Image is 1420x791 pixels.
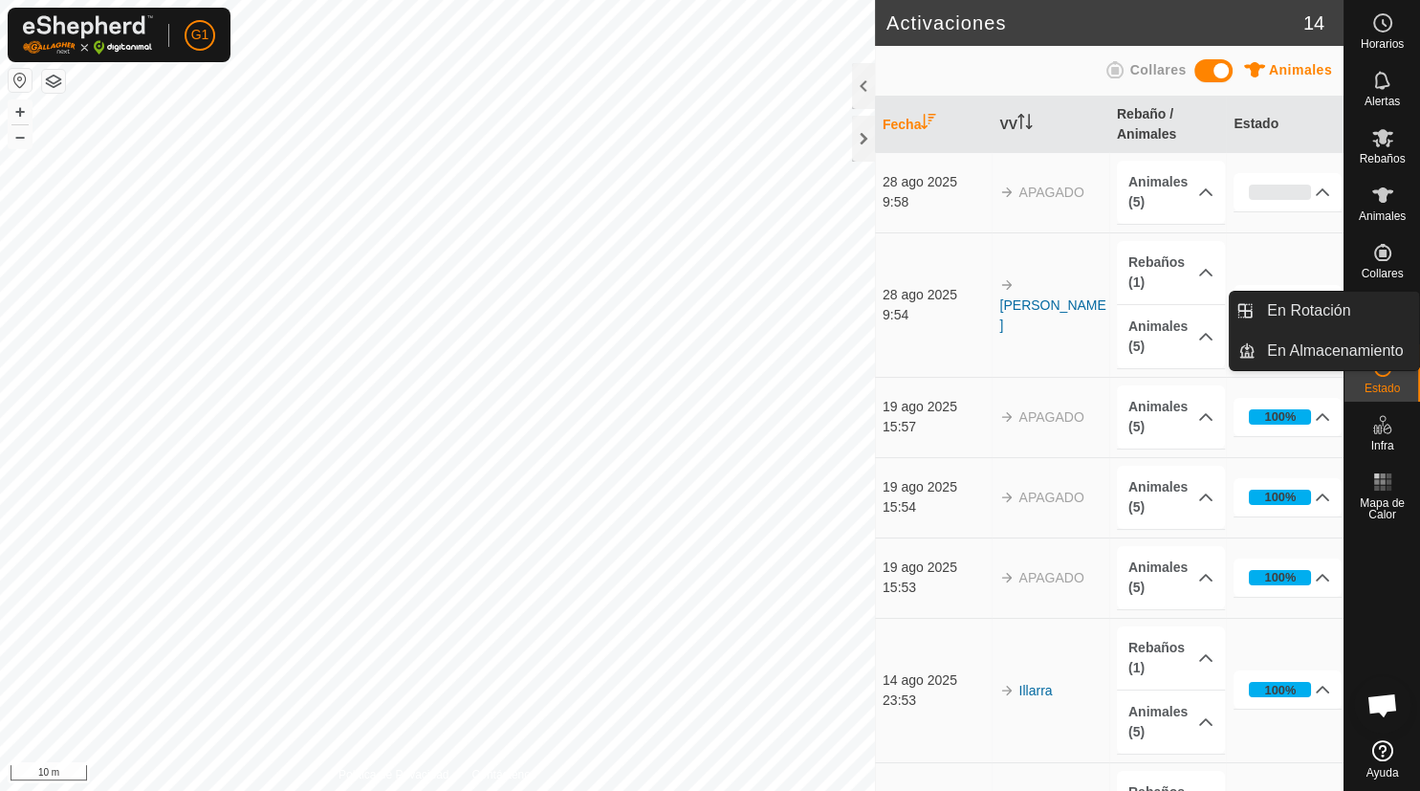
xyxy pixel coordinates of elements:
a: Illarra [1018,683,1052,698]
p-accordion-header: 0% [1234,173,1342,211]
a: [PERSON_NAME] [999,297,1105,333]
span: Rebaños [1359,153,1405,165]
li: En Rotación [1230,292,1419,330]
div: 9:54 [883,305,991,325]
p-accordion-header: Rebaños (1) [1117,241,1225,304]
a: Ayuda [1344,733,1420,786]
div: 0% [1249,185,1311,200]
span: APAGADO [1018,570,1083,585]
span: APAGADO [1018,409,1083,425]
div: 15:57 [883,417,991,437]
div: 28 ago 2025 [883,172,991,192]
p-accordion-header: 100% [1234,398,1342,436]
p-accordion-header: Animales (5) [1117,161,1225,224]
div: 100% [1249,409,1311,425]
p-accordion-header: Animales (5) [1117,305,1225,368]
div: 100% [1265,407,1297,426]
span: 14 [1303,9,1324,37]
th: VV [992,97,1109,153]
th: Rebaño / Animales [1109,97,1227,153]
a: Política de Privacidad [339,766,448,783]
a: Open chat [1354,676,1411,734]
span: Animales [1359,210,1406,222]
div: 19 ago 2025 [883,558,991,578]
p-accordion-header: 100% [1234,559,1342,597]
p-accordion-header: Rebaños (1) [1117,626,1225,690]
div: 15:54 [883,497,991,517]
img: Logo Gallagher [23,15,153,55]
span: Horarios [1361,38,1404,50]
span: En Almacenamiento [1267,340,1403,363]
div: 19 ago 2025 [883,397,991,417]
a: Contáctenos [471,766,535,783]
a: En Almacenamiento [1256,332,1419,370]
img: arrow [999,490,1015,505]
li: En Almacenamiento [1230,332,1419,370]
p-accordion-header: 100% [1234,285,1342,323]
span: Collares [1129,62,1186,77]
p-accordion-header: 100% [1234,670,1342,709]
span: En Rotación [1267,299,1350,322]
div: 100% [1249,570,1311,585]
span: Mapa de Calor [1349,497,1415,520]
div: 15:53 [883,578,991,598]
button: – [9,125,32,148]
p-accordion-header: Animales (5) [1117,691,1225,754]
div: 100% [1265,568,1297,586]
button: Capas del Mapa [42,70,65,93]
button: Restablecer Mapa [9,69,32,92]
span: Collares [1361,268,1403,279]
span: G1 [191,25,209,45]
img: arrow [999,185,1015,200]
img: arrow [999,683,1015,698]
p-sorticon: Activar para ordenar [1017,117,1033,132]
button: + [9,100,32,123]
img: arrow [999,570,1015,585]
div: 19 ago 2025 [883,477,991,497]
div: 100% [1249,682,1311,697]
img: arrow [999,409,1015,425]
div: 14 ago 2025 [883,670,991,691]
p-accordion-header: 100% [1234,478,1342,516]
span: Estado [1365,383,1400,394]
img: arrow [999,277,1015,293]
th: Estado [1226,97,1344,153]
div: 100% [1265,681,1297,699]
div: 100% [1249,490,1311,505]
p-accordion-header: Animales (5) [1117,385,1225,449]
p-accordion-header: Animales (5) [1117,546,1225,609]
div: 23:53 [883,691,991,711]
span: APAGADO [1018,185,1083,200]
div: 28 ago 2025 [883,285,991,305]
p-sorticon: Activar para ordenar [921,117,936,132]
span: Infra [1370,440,1393,451]
span: Animales [1269,62,1332,77]
span: Ayuda [1366,767,1399,779]
a: En Rotación [1256,292,1419,330]
h2: Activaciones [886,11,1303,34]
div: 100% [1265,488,1297,506]
div: 9:58 [883,192,991,212]
p-accordion-header: Animales (5) [1117,466,1225,529]
th: Fecha [875,97,993,153]
span: Alertas [1365,96,1400,107]
span: APAGADO [1018,490,1083,505]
